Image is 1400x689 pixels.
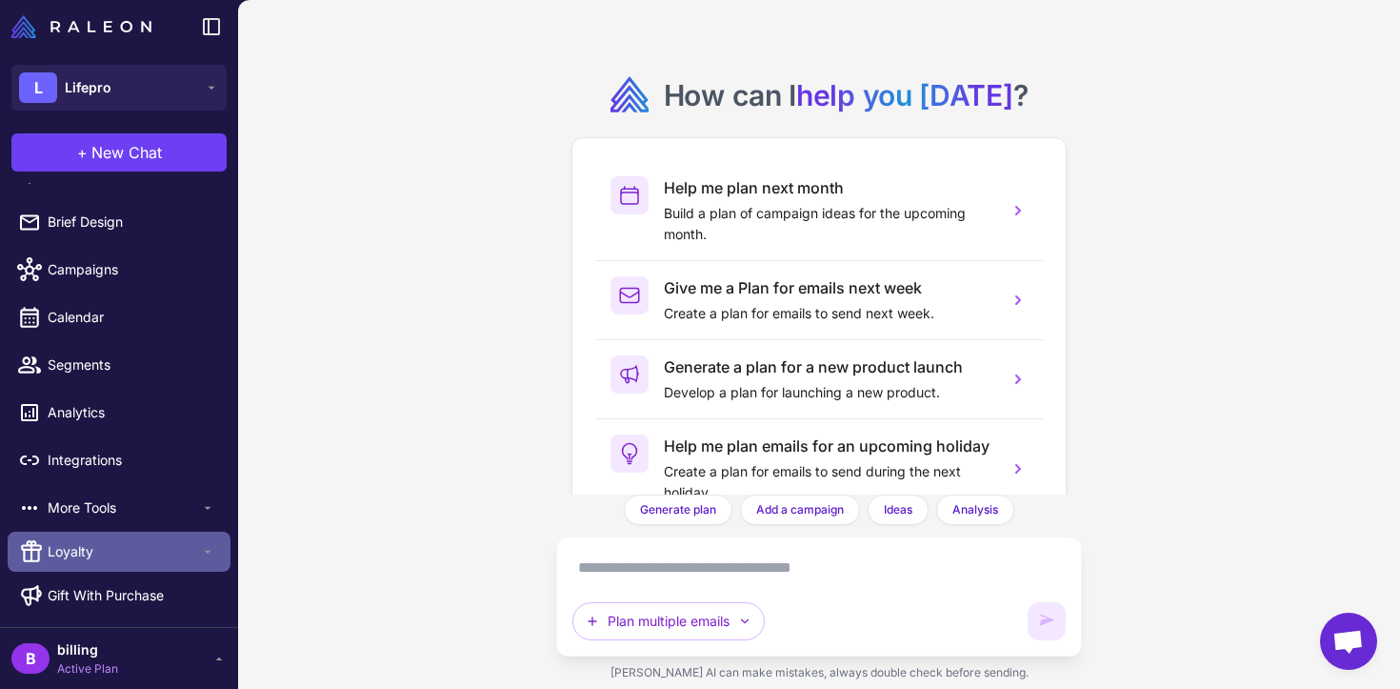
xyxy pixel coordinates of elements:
[664,382,992,403] p: Develop a plan for launching a new product.
[57,660,118,678] span: Active Plan
[91,141,162,164] span: New Chat
[8,576,230,616] a: Gift With Purchase
[756,501,844,518] span: Add a campaign
[796,78,1013,112] span: help you [DATE]
[1320,613,1377,670] div: Open chat
[740,495,860,525] button: Add a campaign
[624,495,732,525] button: Generate plan
[8,393,230,433] a: Analytics
[664,303,992,324] p: Create a plan for emails to send next week.
[48,402,215,423] span: Analytics
[868,495,929,525] button: Ideas
[48,307,215,328] span: Calendar
[8,297,230,337] a: Calendar
[11,15,151,38] img: Raleon Logo
[48,497,200,518] span: More Tools
[8,440,230,480] a: Integrations
[664,203,992,245] p: Build a plan of campaign ideas for the upcoming month.
[48,585,164,606] span: Gift With Purchase
[11,15,159,38] a: Raleon Logo
[664,355,992,378] h3: Generate a plan for a new product launch
[572,602,765,640] button: Plan multiple emails
[48,450,215,471] span: Integrations
[11,65,227,111] button: LLifepro
[884,501,912,518] span: Ideas
[11,133,227,172] button: +New Chat
[8,250,230,290] a: Campaigns
[8,345,230,385] a: Segments
[48,541,200,562] span: Loyalty
[8,202,230,242] a: Brief Design
[664,435,992,457] h3: Help me plan emails for an upcoming holiday
[19,72,57,103] div: L
[48,259,215,280] span: Campaigns
[48,355,215,375] span: Segments
[664,276,992,299] h3: Give me a Plan for emails next week
[57,639,118,660] span: billing
[664,176,992,199] h3: Help me plan next month
[556,657,1081,689] div: [PERSON_NAME] AI can make mistakes, always double check before sending.
[952,501,998,518] span: Analysis
[664,76,1029,114] h2: How can I ?
[936,495,1014,525] button: Analysis
[65,77,111,98] span: Lifepro
[640,501,716,518] span: Generate plan
[11,643,50,674] div: B
[664,461,992,503] p: Create a plan for emails to send during the next holiday.
[77,141,88,164] span: +
[48,212,215,233] span: Brief Design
